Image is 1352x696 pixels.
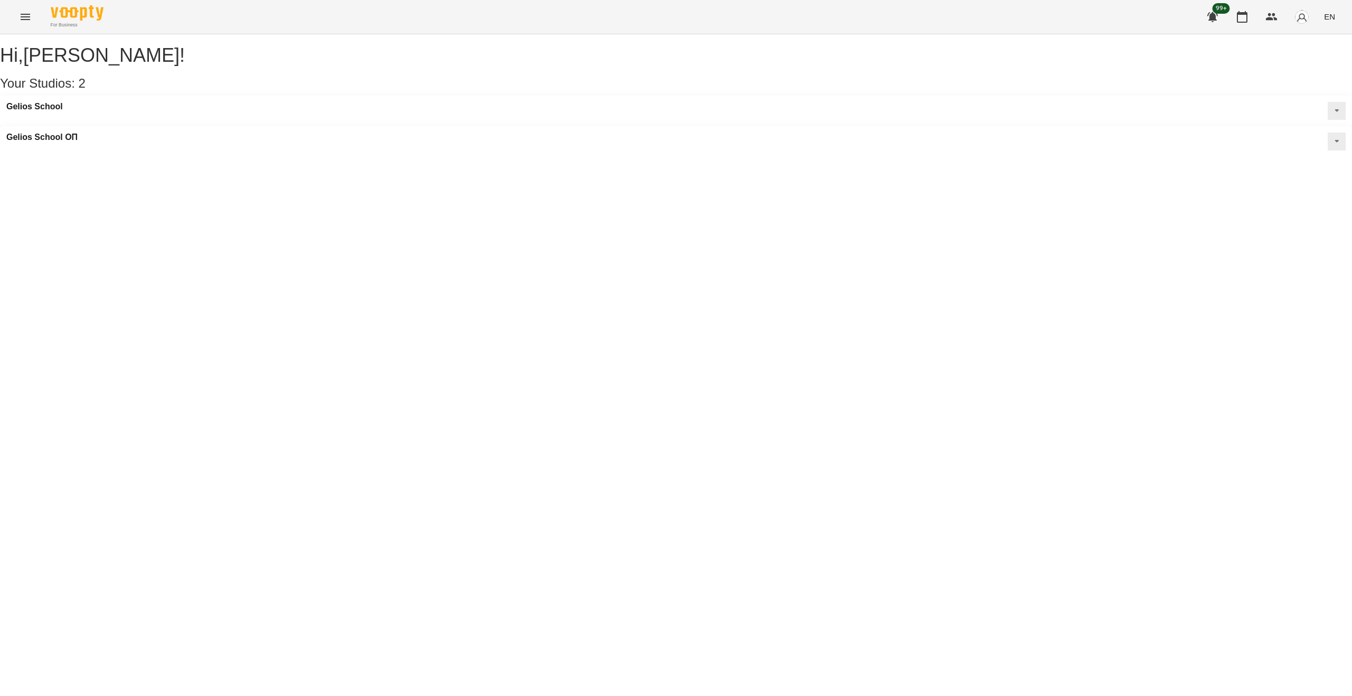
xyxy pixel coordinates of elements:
[51,5,104,21] img: Voopty Logo
[1320,7,1339,26] button: EN
[79,76,86,90] span: 2
[6,102,63,111] a: Gelios School
[13,4,38,30] button: Menu
[1213,3,1230,14] span: 99+
[51,22,104,29] span: For Business
[6,133,78,142] a: Gelios School ОП
[1294,10,1309,24] img: avatar_s.png
[1324,11,1335,22] span: EN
